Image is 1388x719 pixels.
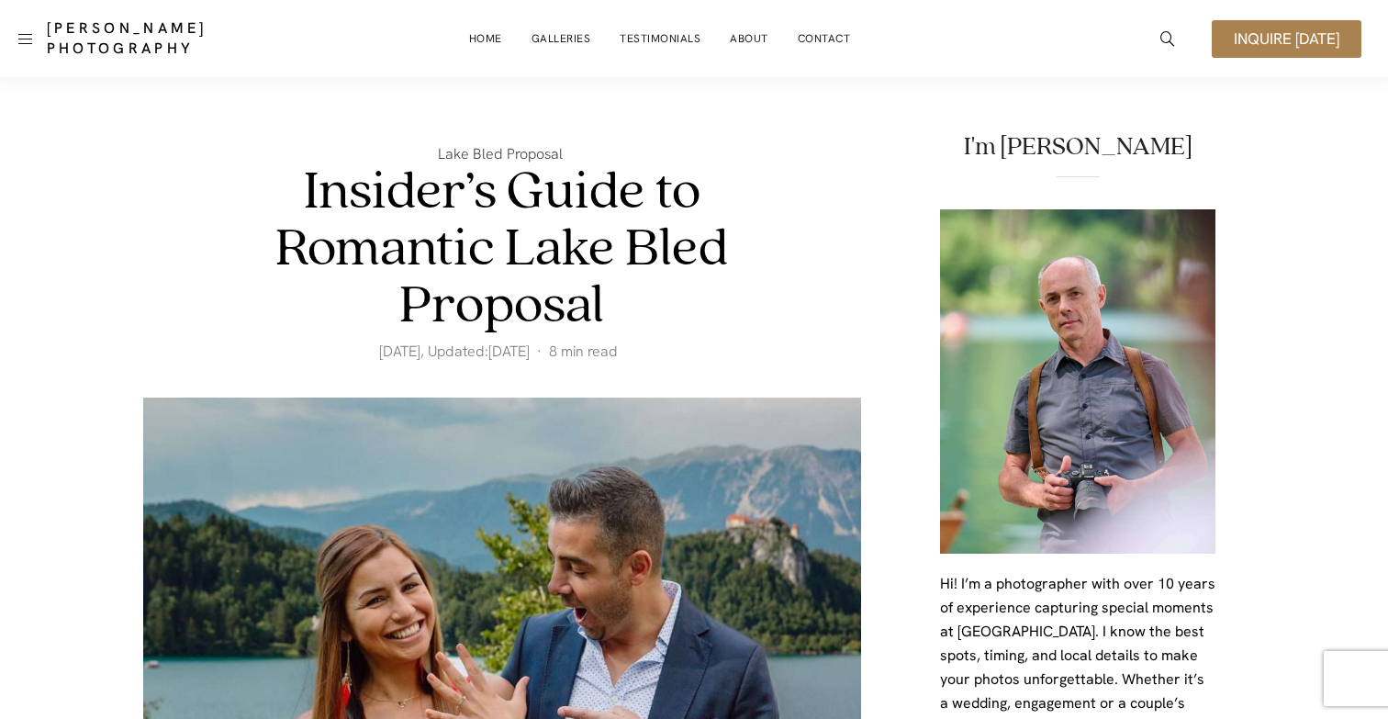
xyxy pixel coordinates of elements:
a: icon-magnifying-glass34 [1151,22,1184,55]
a: [PERSON_NAME] Photography [47,18,274,59]
a: Inquire [DATE] [1212,20,1361,58]
a: Testimonials [620,20,700,57]
a: Lake Bled Proposal [438,143,566,164]
h1: Insider’s Guide to Romantic Lake Bled Proposal [217,164,788,335]
span: Inquire [DATE] [1234,31,1339,47]
span: , Updated: [379,343,542,361]
a: Galleries [532,20,591,57]
a: Contact [798,20,851,57]
a: About [730,20,768,57]
time: [DATE] [379,342,420,361]
span: 8 min read [549,343,618,361]
a: Home [469,20,502,57]
time: [DATE] [488,342,530,361]
h2: I'm [PERSON_NAME] [940,134,1215,160]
